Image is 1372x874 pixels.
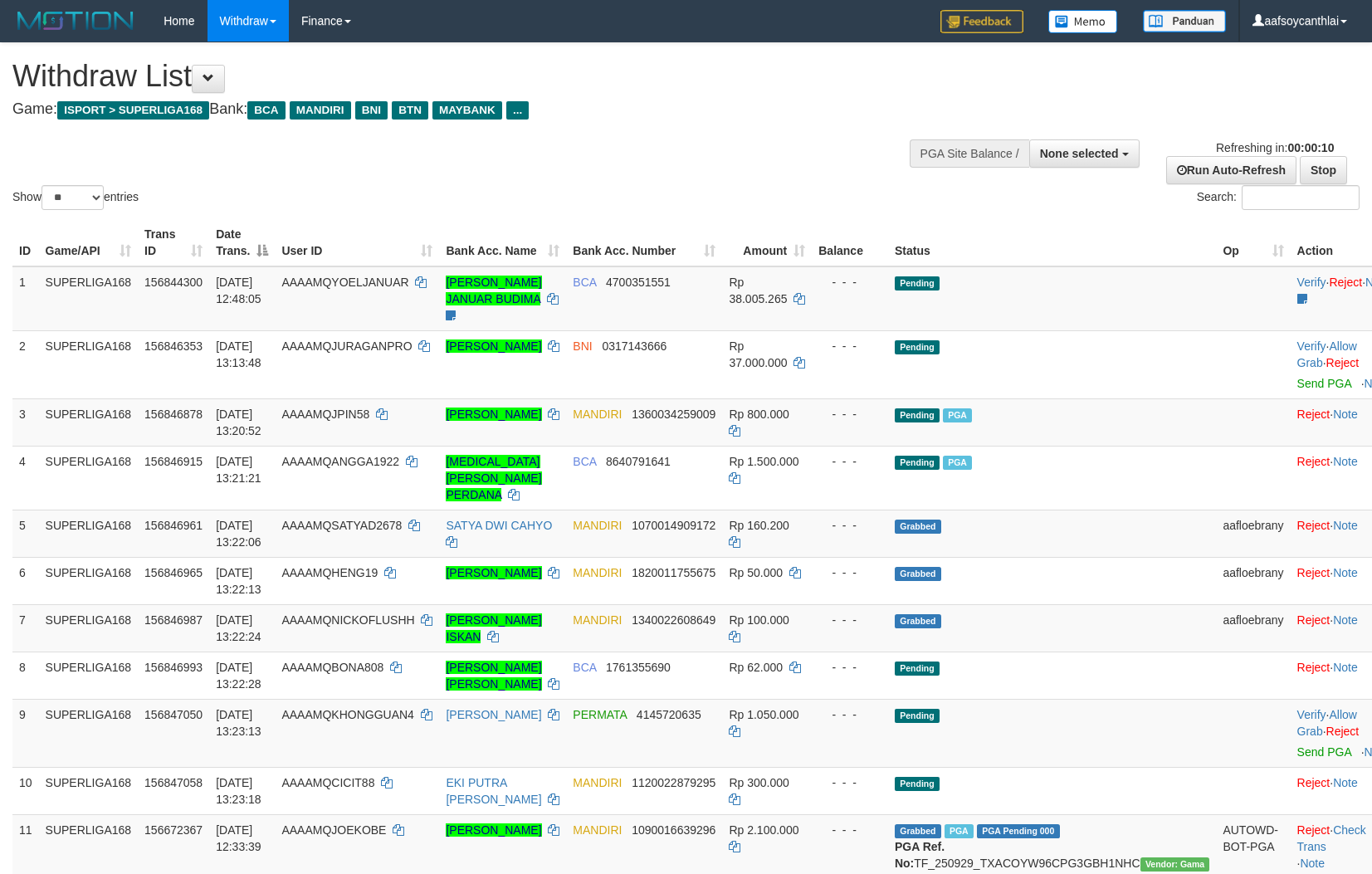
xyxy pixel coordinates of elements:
[573,276,596,289] span: BCA
[1300,857,1325,870] a: Note
[12,330,39,398] td: 2
[138,219,209,266] th: Trans ID: activate to sort column ascending
[573,408,622,421] span: MANDIRI
[943,456,972,470] span: Marked by aafsoycanthlai
[216,823,261,853] span: [DATE] 12:33:39
[1329,276,1362,289] a: Reject
[573,823,622,837] span: MANDIRI
[895,824,941,838] span: Grabbed
[355,101,388,120] span: BNI
[573,519,622,532] span: MANDIRI
[632,408,715,421] span: Copy 1360034259009 to clipboard
[632,613,715,627] span: Copy 1340022608649 to clipboard
[446,823,541,837] a: [PERSON_NAME]
[895,567,941,581] span: Grabbed
[729,823,798,837] span: Rp 2.100.000
[818,564,881,581] div: - - -
[144,519,203,532] span: 156846961
[632,776,715,789] span: Copy 1120022879295 to clipboard
[12,60,898,93] h1: Withdraw List
[1333,613,1358,627] a: Note
[39,219,139,266] th: Game/API: activate to sort column ascending
[281,276,408,289] span: AAAAMQYOELJANUAR
[1197,185,1360,210] label: Search:
[39,266,139,331] td: SUPERLIGA168
[275,219,439,266] th: User ID: activate to sort column ascending
[818,659,881,676] div: - - -
[12,8,139,33] img: MOTION_logo.png
[729,661,783,674] span: Rp 62.000
[606,661,671,674] span: Copy 1761355690 to clipboard
[216,519,261,549] span: [DATE] 13:22:06
[1333,661,1358,674] a: Note
[729,339,787,369] span: Rp 37.000.000
[216,613,261,643] span: [DATE] 13:22:24
[506,101,529,120] span: ...
[144,613,203,627] span: 156846987
[895,276,940,291] span: Pending
[895,520,941,534] span: Grabbed
[566,219,722,266] th: Bank Acc. Number: activate to sort column ascending
[281,339,412,353] span: AAAAMQJURAGANPRO
[1326,356,1360,369] a: Reject
[1216,141,1334,154] span: Refreshing in:
[446,661,541,691] a: [PERSON_NAME] [PERSON_NAME]
[1216,510,1290,557] td: aafloebrany
[446,339,541,353] a: [PERSON_NAME]
[144,708,203,721] span: 156847050
[446,276,541,305] a: [PERSON_NAME] JANUAR BUDIMA
[39,699,139,767] td: SUPERLIGA168
[12,219,39,266] th: ID
[1297,408,1330,421] a: Reject
[432,101,502,120] span: MAYBANK
[1297,276,1326,289] a: Verify
[39,330,139,398] td: SUPERLIGA168
[446,408,541,421] a: [PERSON_NAME]
[1297,823,1366,853] a: Check Trans
[281,776,374,789] span: AAAAMQCICIT88
[446,708,541,721] a: [PERSON_NAME]
[1166,156,1296,184] a: Run Auto-Refresh
[606,276,671,289] span: Copy 4700351551 to clipboard
[729,708,798,721] span: Rp 1.050.000
[1242,185,1360,210] input: Search:
[12,699,39,767] td: 9
[910,139,1029,168] div: PGA Site Balance /
[39,557,139,604] td: SUPERLIGA168
[39,446,139,510] td: SUPERLIGA168
[281,661,383,674] span: AAAAMQBONA808
[12,557,39,604] td: 6
[439,219,566,266] th: Bank Acc. Name: activate to sort column ascending
[1140,857,1210,872] span: Vendor URL: https://trx31.1velocity.biz
[446,566,541,579] a: [PERSON_NAME]
[446,776,541,806] a: EKI PUTRA [PERSON_NAME]
[729,276,787,305] span: Rp 38.005.265
[632,566,715,579] span: Copy 1820011755675 to clipboard
[144,455,203,468] span: 156846915
[392,101,428,120] span: BTN
[1297,455,1330,468] a: Reject
[895,777,940,791] span: Pending
[281,455,399,468] span: AAAAMQANGGA1922
[895,840,945,870] b: PGA Ref. No:
[1297,339,1326,353] a: Verify
[216,455,261,485] span: [DATE] 13:21:21
[247,101,285,120] span: BCA
[729,408,789,421] span: Rp 800.000
[144,408,203,421] span: 156846878
[945,824,974,838] span: Marked by aafsengchandara
[637,708,701,721] span: Copy 4145720635 to clipboard
[632,519,715,532] span: Copy 1070014909172 to clipboard
[818,774,881,791] div: - - -
[818,822,881,838] div: - - -
[1029,139,1140,168] button: None selected
[1297,708,1357,738] span: ·
[573,455,596,468] span: BCA
[818,517,881,534] div: - - -
[39,652,139,699] td: SUPERLIGA168
[1216,557,1290,604] td: aafloebrany
[216,566,261,596] span: [DATE] 13:22:13
[812,219,888,266] th: Balance
[729,566,783,579] span: Rp 50.000
[1297,708,1357,738] a: Allow Grab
